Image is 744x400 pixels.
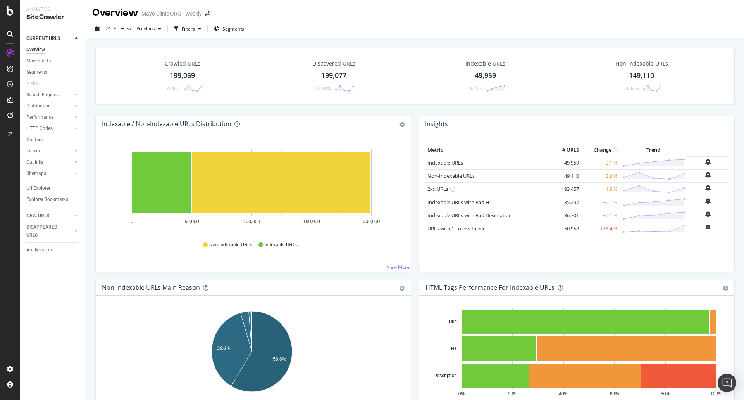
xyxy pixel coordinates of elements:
a: Explorer Bookmarks [26,196,80,204]
text: 20% [508,391,517,397]
div: 149,110 [629,71,654,81]
div: +2.48% [164,85,179,92]
div: Analysis Info [26,246,53,254]
span: 2025 Oct. 8th [103,25,118,32]
div: Url Explorer [26,184,50,192]
h4: Insights [425,119,448,129]
a: Outlinks [26,158,72,166]
text: 100% [710,391,722,397]
text: 80% [661,391,670,397]
svg: A chart. [102,144,402,234]
td: +16.4 % [581,222,620,235]
a: Inlinks [26,147,72,155]
div: gear [723,286,728,291]
div: 49,959 [475,71,496,81]
button: Previous [133,23,164,35]
span: vs [127,25,133,31]
div: bell-plus [705,198,711,204]
text: 150,000 [303,219,320,224]
text: 60% [610,391,619,397]
div: 199,069 [170,71,195,81]
a: DISAPPEARED URLS [26,223,72,239]
text: Description [434,373,457,378]
div: NEW URLS [26,212,49,220]
td: 36,701 [550,209,581,222]
text: 0% [458,391,465,397]
div: Movements [26,57,51,65]
div: +0.05% [467,85,482,92]
div: Analytics [26,6,79,13]
span: Non-Indexable URLs [209,242,252,248]
text: 40% [559,391,568,397]
th: Trend [620,144,687,156]
td: 193,457 [550,182,581,196]
div: Indexable URLs [465,60,505,68]
text: 100,000 [243,219,260,224]
div: Performance [26,113,53,121]
td: +0.1 % [581,156,620,170]
text: 200,000 [363,219,380,224]
a: Url Explorer [26,184,80,192]
div: +3.32% [623,85,639,92]
text: H1 [451,346,457,352]
th: # URLS [550,144,581,156]
svg: A chart. [425,308,725,398]
div: Distribution [26,102,51,110]
div: Filters [182,26,195,32]
div: DISAPPEARED URLS [26,223,65,239]
div: bell-plus [705,185,711,191]
button: [DATE] [92,23,127,35]
a: Sitemaps [26,170,72,178]
a: NEW URLS [26,212,72,220]
div: Overview [26,46,45,54]
div: Discovered URLs [312,60,355,68]
td: 35,297 [550,196,581,209]
text: 0 [131,219,133,224]
a: 2xx URLs [427,185,448,192]
span: Segments [222,26,244,32]
th: Metric [425,144,550,156]
a: Visits [26,80,46,88]
div: gear [399,122,405,127]
div: CURRENT URLS [26,35,60,43]
a: Analysis Info [26,246,80,254]
button: Filters [171,23,204,35]
a: Indexable URLs [427,159,463,166]
td: +3.3 % [581,169,620,182]
div: SiteCrawler [26,13,79,22]
text: 58.6% [273,357,286,362]
div: Inlinks [26,147,40,155]
a: HTTP Codes [26,125,72,133]
svg: A chart. [102,308,402,398]
a: Indexable URLs with Bad Description [427,212,512,219]
div: HTML Tags Performance for Indexable URLs [425,284,555,291]
div: Content [26,136,43,144]
td: 149,110 [550,169,581,182]
a: CURRENT URLS [26,35,72,43]
div: +2.48% [315,85,331,92]
div: bell-plus [705,211,711,217]
a: Non-Indexable URLs [427,172,475,179]
a: Movements [26,57,80,65]
a: Performance [26,113,72,121]
div: Non-Indexable URLs Main Reason [102,284,200,291]
div: Segments [26,68,47,76]
a: URLs with 1 Follow Inlink [427,225,484,232]
a: Distribution [26,102,72,110]
th: Change [581,144,620,156]
div: Indexable / Non-Indexable URLs Distribution [102,120,231,128]
text: Title [448,319,457,324]
div: Search Engines [26,91,59,99]
div: Mayo Clinic ORG - Weekly [141,10,202,17]
div: Open Intercom Messenger [718,374,736,392]
td: +0.1 % [581,196,620,209]
div: Visits [26,80,38,88]
td: 50,958 [550,222,581,235]
td: 49,959 [550,156,581,170]
text: 50,000 [185,219,199,224]
div: Outlinks [26,158,43,166]
td: +1.8 % [581,182,620,196]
